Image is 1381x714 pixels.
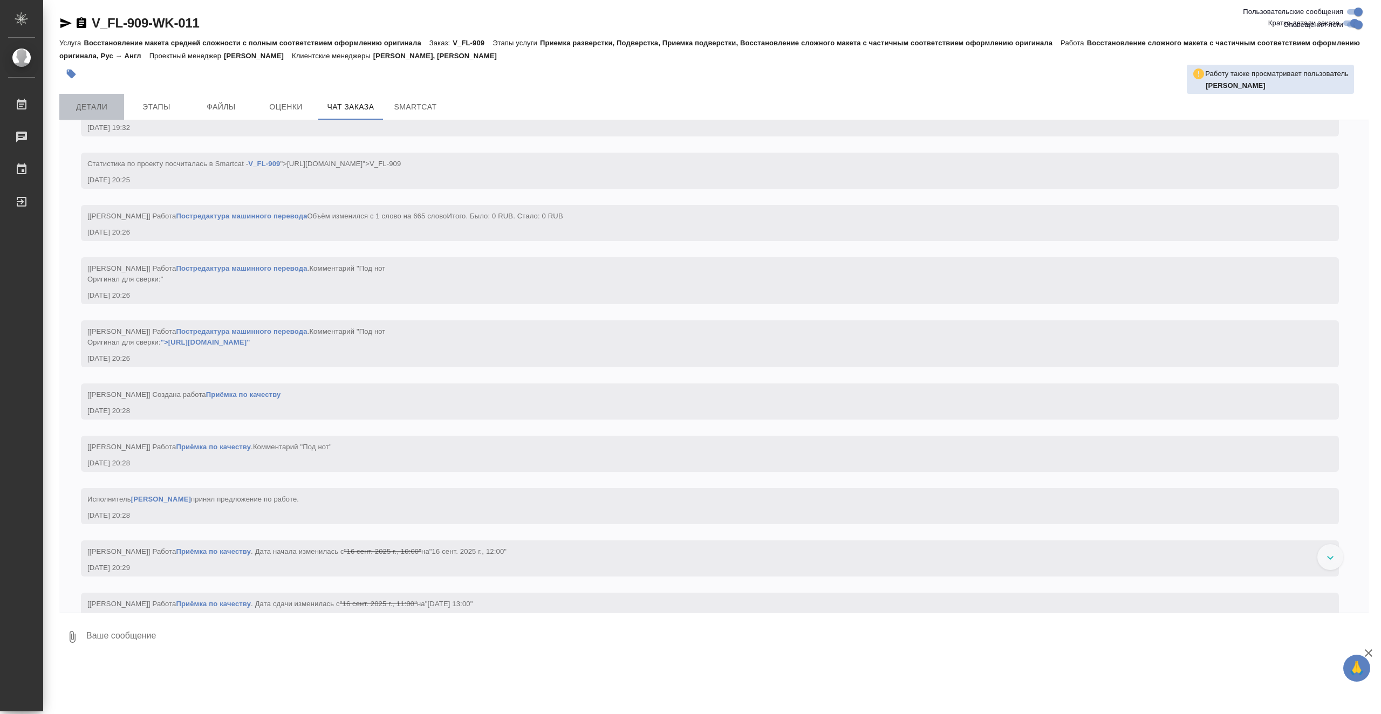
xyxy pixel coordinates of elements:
p: Приемка разверстки, Подверстка, Приемка подверстки, Восстановление сложного макета с частичным со... [540,39,1061,47]
a: Приёмка по качеству [206,390,281,399]
p: Восстановление макета средней сложности с полным соответствием оформлению оригинала [84,39,429,47]
button: 🙏 [1343,655,1370,682]
div: [DATE] 19:32 [87,122,1301,133]
span: "16 сент. 2025 г., 10:00" [344,547,421,555]
span: Исполнитель принял предложение по работе . [87,495,299,503]
div: [DATE] 20:29 [87,562,1301,573]
p: Баданян Артак [1206,80,1349,91]
div: [DATE] 20:28 [87,458,1301,469]
span: [[PERSON_NAME]] Работа . [87,327,385,346]
span: Детали [66,100,118,114]
span: [[PERSON_NAME]] Работа . [87,264,385,283]
a: Постредактура машинного перевода [176,327,307,335]
span: [[PERSON_NAME]] Работа . Дата сдачи изменилась с на [87,600,473,608]
div: [DATE] 20:28 [87,510,1301,521]
span: [[PERSON_NAME]] Работа . [87,443,332,451]
a: V_FL-909 [248,160,280,168]
p: [PERSON_NAME] [224,52,292,60]
p: Заказ: [429,39,453,47]
span: 🙏 [1348,657,1366,679]
div: [DATE] 20:26 [87,353,1301,364]
span: Пользовательские сообщения [1243,6,1343,17]
div: [DATE] 20:26 [87,290,1301,301]
div: [DATE] 20:28 [87,406,1301,416]
p: Работу также просматривает пользователь [1205,68,1349,79]
p: Работа [1061,39,1087,47]
span: [[PERSON_NAME]] Работа Объём изменился с 1 слово на 665 слово [87,212,563,220]
a: Постредактура машинного перевода [176,264,307,272]
p: Услуга [59,39,84,47]
a: Приёмка по качеству [176,443,251,451]
span: Чат заказа [325,100,377,114]
p: V_FL-909 [453,39,493,47]
a: V_FL-909-WK-011 [92,16,200,30]
p: Этапы услуги [493,39,540,47]
a: Постредактура машинного перевода [176,212,307,220]
div: [DATE] 20:25 [87,175,1301,186]
span: [[PERSON_NAME]] Создана работа [87,390,281,399]
span: Cтатистика по проекту посчиталась в Smartcat - ">[URL][DOMAIN_NAME]">V_FL-909 [87,160,401,168]
p: Проектный менеджер [149,52,224,60]
p: [PERSON_NAME], [PERSON_NAME] [373,52,505,60]
a: [PERSON_NAME] [131,495,191,503]
span: Этапы [131,100,182,114]
span: [[PERSON_NAME]] Работа . Дата начала изменилась с на [87,547,507,555]
span: Файлы [195,100,247,114]
button: Скопировать ссылку [75,17,88,30]
span: "[DATE] 13:00" [425,600,473,608]
div: [DATE] 20:26 [87,227,1301,238]
span: Комментарий "Под нот" [253,443,332,451]
span: Оповещения-логи [1283,19,1343,30]
a: Приёмка по качеству [176,547,251,555]
a: ">[URL][DOMAIN_NAME]" [161,338,250,346]
a: Приёмка по качеству [176,600,251,608]
button: Добавить тэг [59,62,83,86]
span: Оценки [260,100,312,114]
span: "16 сент. 2025 г., 11:00" [340,600,417,608]
span: "16 сент. 2025 г., 12:00" [429,547,507,555]
b: [PERSON_NAME] [1206,81,1266,90]
p: Клиентские менеджеры [292,52,373,60]
span: SmartCat [389,100,441,114]
span: Итого. Было: 0 RUB. Стало: 0 RUB [447,212,563,220]
button: Скопировать ссылку для ЯМессенджера [59,17,72,30]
